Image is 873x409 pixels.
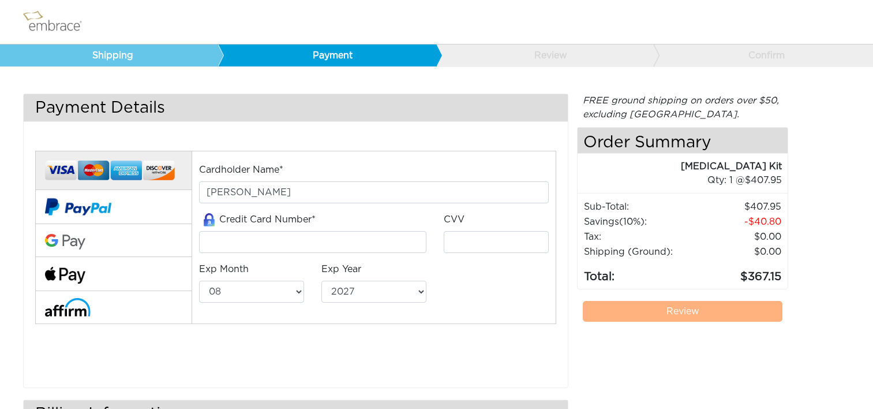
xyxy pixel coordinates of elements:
img: paypal-v2.png [45,190,111,224]
img: credit-cards.png [45,157,175,184]
label: CVV [444,213,464,226]
td: $0.00 [692,244,782,259]
label: Cardholder Name* [199,163,283,177]
td: Total: [583,259,692,286]
a: Review [583,301,782,322]
h3: Payment Details [24,94,568,121]
span: (10%) [619,217,645,226]
a: Payment [218,44,436,66]
img: Google-Pay-Logo.svg [45,234,85,250]
label: Credit Card Number* [199,213,316,227]
img: logo.png [20,8,95,36]
h4: Order Summary [578,128,788,154]
div: FREE ground shipping on orders over $50, excluding [GEOGRAPHIC_DATA]. [577,94,788,121]
td: 367.15 [692,259,782,286]
img: affirm-logo.svg [45,298,91,316]
td: Savings : [583,214,692,229]
td: Tax: [583,229,692,244]
span: 407.95 [745,176,782,185]
td: 0.00 [692,229,782,244]
div: [MEDICAL_DATA] Kit [578,159,782,173]
a: Confirm [653,44,871,66]
div: 1 @ [592,173,782,187]
img: fullApplePay.png [45,267,85,284]
label: Exp Year [321,262,361,276]
td: 407.95 [692,199,782,214]
img: amazon-lock.png [199,213,219,226]
td: Sub-Total: [583,199,692,214]
label: Exp Month [199,262,249,276]
td: Shipping (Ground): [583,244,692,259]
td: 40.80 [692,214,782,229]
a: Review [436,44,654,66]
